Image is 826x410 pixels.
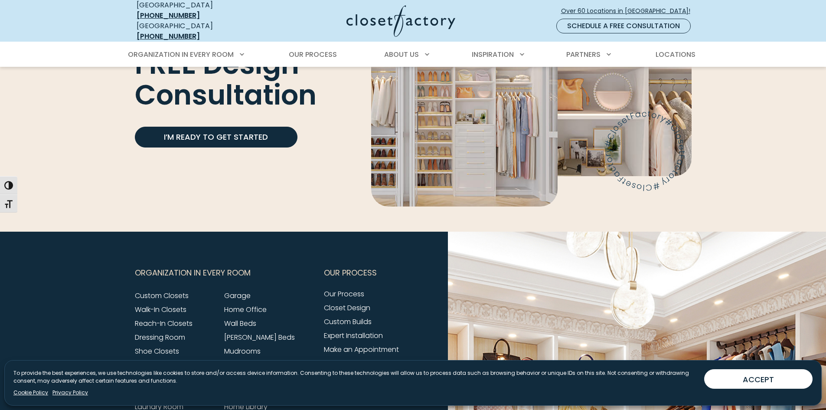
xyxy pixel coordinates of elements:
[656,49,695,59] span: Locations
[675,109,683,122] text: F
[651,131,664,141] text: C
[566,49,601,59] span: Partners
[561,3,698,19] a: Over 60 Locations in [GEOGRAPHIC_DATA]!
[697,108,705,121] text: o
[324,317,372,327] a: Custom Builds
[723,151,734,154] text: t
[556,19,691,33] a: Schedule a Free Consultation
[137,31,200,41] a: [PHONE_NUMBER]
[13,389,48,397] a: Cookie Policy
[649,153,661,157] text: r
[324,303,370,313] a: Closet Design
[135,262,251,284] span: Organization in Every Room
[709,174,719,186] text: r
[52,389,88,397] a: Privacy Policy
[665,114,676,126] text: e
[702,111,709,123] text: r
[718,128,729,136] text: l
[135,318,193,328] a: Reach-In Closets
[371,24,558,207] img: Reach in closet organization
[691,181,699,194] text: C
[697,180,707,193] text: #
[13,369,697,385] p: To provide the best experiences, we use technologies like cookies to store and/or access device i...
[135,305,186,315] a: Walk-In Closets
[714,122,728,134] text: C
[649,139,662,148] text: #
[324,262,377,284] span: Our Process
[289,49,337,59] span: Our Process
[719,131,732,141] text: o
[649,148,660,152] text: y
[688,108,693,119] text: c
[135,332,185,342] a: Dressing Room
[224,305,267,315] a: Home Office
[721,138,733,145] text: s
[649,156,662,164] text: o
[666,176,674,187] text: t
[671,112,678,123] text: t
[654,128,666,135] text: l
[135,262,313,284] button: Footer Subnav Button - Organization in Every Room
[224,318,256,328] a: Wall Beds
[135,127,297,148] a: I’m Ready to Get Started
[135,346,179,356] a: Shoe Closets
[472,49,514,59] span: Inspiration
[689,182,691,194] text: l
[135,291,189,301] a: Custom Closets
[324,289,364,299] a: Our Process
[716,168,727,177] text: t
[722,144,735,150] text: e
[384,49,419,59] span: About Us
[669,177,679,190] text: e
[224,332,295,342] a: [PERSON_NAME] Beds
[656,122,669,134] text: o
[705,176,715,189] text: y
[661,118,672,129] text: s
[224,346,261,356] a: Mudrooms
[709,116,722,129] text: #
[346,5,455,37] img: Closet Factory Logo
[704,369,813,389] button: ACCEPT
[712,171,725,182] text: o
[661,173,672,184] text: F
[128,49,234,59] span: Organization in Every Room
[135,45,317,114] span: FREE Design Consultation
[224,291,251,301] a: Garage
[324,262,408,284] button: Footer Subnav Button - Our Process
[720,158,733,167] text: a
[561,7,697,16] span: Over 60 Locations in [GEOGRAPHIC_DATA]!
[718,163,730,173] text: c
[651,161,663,168] text: t
[653,164,666,174] text: c
[324,331,383,341] a: Expert Installation
[137,21,262,42] div: [GEOGRAPHIC_DATA]
[656,168,669,180] text: a
[122,43,705,67] nav: Primary Menu
[705,112,715,125] text: y
[676,180,684,192] text: s
[722,154,734,160] text: F
[137,10,200,20] a: [PHONE_NUMBER]
[681,108,689,121] text: a
[682,181,689,194] text: o
[324,344,399,354] a: Make an Appointment
[694,108,698,119] text: t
